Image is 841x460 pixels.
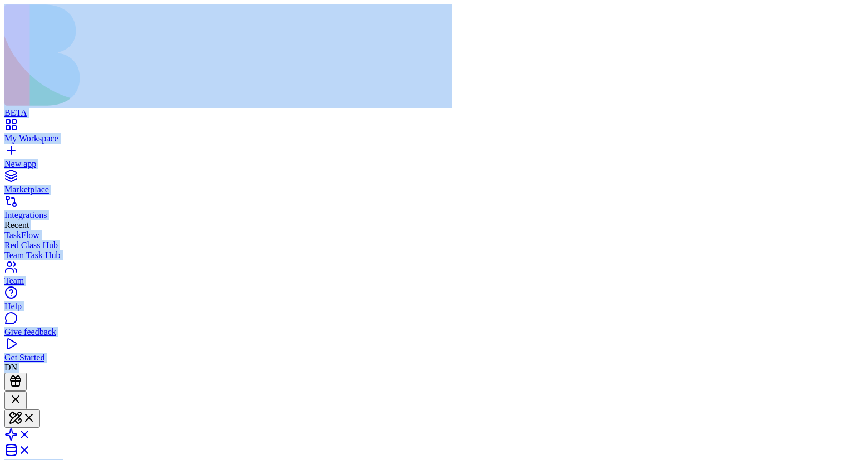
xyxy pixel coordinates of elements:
[4,123,837,144] a: My Workspace
[4,185,837,195] div: Marketplace
[4,353,837,363] div: Get Started
[4,133,837,144] div: My Workspace
[4,159,837,169] div: New app
[4,266,837,286] a: Team
[4,291,837,311] a: Help
[4,327,837,337] div: Give feedback
[4,317,837,337] a: Give feedback
[4,210,837,220] div: Integrations
[4,175,837,195] a: Marketplace
[4,98,837,118] a: BETA
[4,301,837,311] div: Help
[4,108,837,118] div: BETA
[4,363,17,372] span: DN
[4,343,837,363] a: Get Started
[4,230,837,240] a: TaskFlow
[4,220,29,230] span: Recent
[4,240,837,250] a: Red Class Hub
[4,149,837,169] a: New app
[4,200,837,220] a: Integrations
[4,276,837,286] div: Team
[4,250,837,260] a: Team Task Hub
[4,4,452,106] img: logo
